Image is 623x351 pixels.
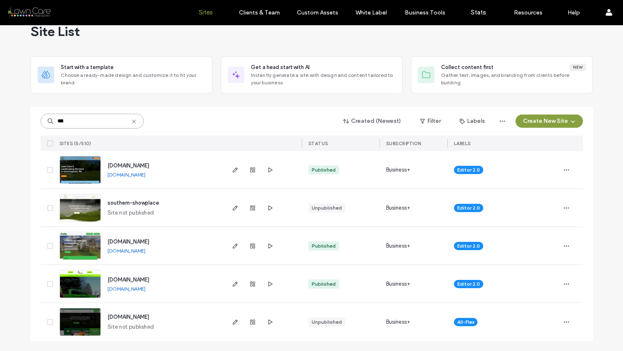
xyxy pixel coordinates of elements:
[312,280,336,288] div: Published
[452,115,492,128] button: Labels
[251,72,396,86] span: Instantly generate a site with design and content tailored to your business.
[312,166,336,174] div: Published
[107,323,154,331] span: Site not published
[386,166,411,174] span: Business+
[19,6,36,13] span: Help
[457,204,480,212] span: Editor 2.0
[386,318,411,326] span: Business+
[107,162,149,169] a: [DOMAIN_NAME]
[457,242,480,250] span: Editor 2.0
[471,9,486,16] label: Stats
[31,23,80,40] span: Site List
[107,248,146,254] a: [DOMAIN_NAME]
[199,9,213,16] label: Sites
[454,141,471,146] span: LABELS
[61,63,114,72] span: Start with a template
[457,280,480,288] span: Editor 2.0
[221,56,403,93] div: Get a head start with AIInstantly generate a site with design and content tailored to your business.
[405,9,445,16] label: Business Tools
[107,239,149,245] a: [DOMAIN_NAME]
[107,200,159,206] a: southern-showplace
[411,56,593,93] div: Collect content firstNewGather text, images, and branding from clients before building.
[31,56,212,93] div: Start with a templateChoose a ready-made design and customize it to fit your brand.
[312,318,342,326] div: Unpublished
[297,9,338,16] label: Custom Assets
[308,141,328,146] span: STATUS
[356,9,387,16] label: White Label
[570,64,586,71] div: New
[60,141,91,146] span: SITES (5/510)
[386,141,421,146] span: SUBSCRIPTION
[336,115,408,128] button: Created (Newest)
[457,166,480,174] span: Editor 2.0
[312,242,336,250] div: Published
[107,209,154,217] span: Site not published
[514,9,542,16] label: Resources
[441,63,494,72] span: Collect content first
[239,9,280,16] label: Clients & Team
[516,115,583,128] button: Create New Site
[386,280,411,288] span: Business+
[386,242,411,250] span: Business+
[251,63,310,72] span: Get a head start with AI
[412,115,449,128] button: Filter
[107,314,149,320] a: [DOMAIN_NAME]
[107,172,146,178] a: [DOMAIN_NAME]
[386,204,411,212] span: Business+
[568,9,580,16] label: Help
[107,286,146,292] a: [DOMAIN_NAME]
[107,277,149,283] a: [DOMAIN_NAME]
[457,318,474,326] span: All-Flex
[312,204,342,212] div: Unpublished
[61,72,205,86] span: Choose a ready-made design and customize it to fit your brand.
[441,72,586,86] span: Gather text, images, and branding from clients before building.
